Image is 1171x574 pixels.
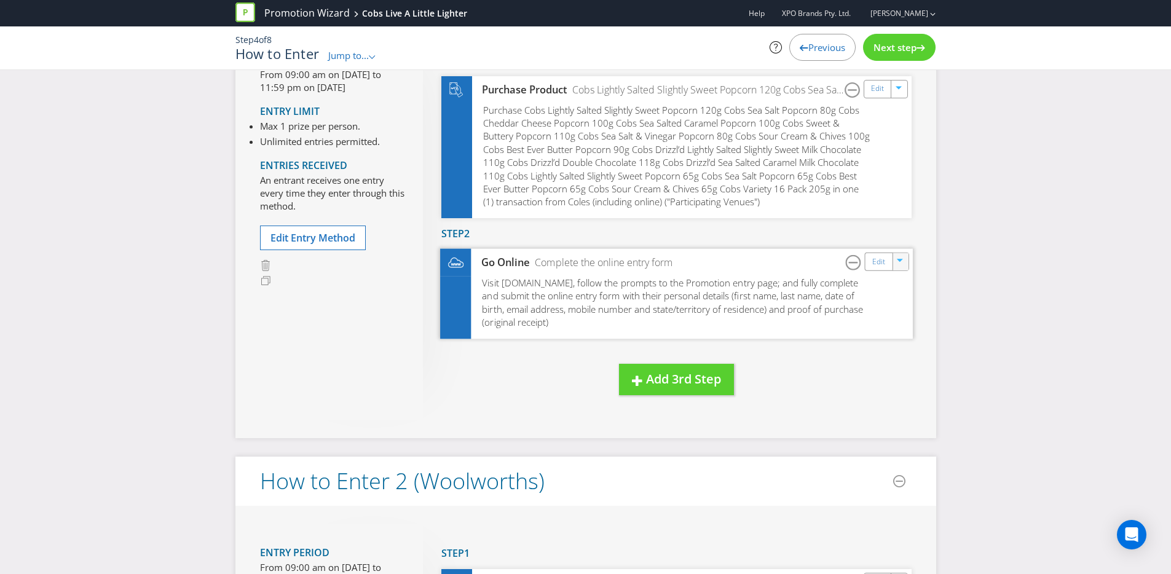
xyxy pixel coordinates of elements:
span: Edit Entry Method [270,231,355,245]
button: Add 3rd Step [619,364,734,395]
span: Previous [808,41,845,53]
span: Step [441,227,464,240]
div: Open Intercom Messenger [1117,520,1146,549]
span: Purchase Cobs Lightly Salted Slightly Sweet Popcorn 120g Cobs Sea Salt Popcorn 80g Cobs Cheddar C... [483,104,870,208]
a: [PERSON_NAME] [858,8,928,18]
span: Add 3rd Step [646,371,721,387]
a: Edit [871,82,884,96]
h4: Entries Received [260,160,404,171]
a: Help [749,8,765,18]
li: Max 1 prize per person. [260,120,380,133]
p: An entrant receives one entry every time they enter through this method. [260,174,404,213]
span: Step [235,34,254,45]
a: Promotion Wizard [264,6,350,20]
span: 8 [267,34,272,45]
h1: How to Enter [235,46,320,61]
span: 4 [254,34,259,45]
span: 1 [464,546,470,560]
span: Step [441,546,464,560]
span: Entry Limit [260,104,320,118]
span: 2 [464,227,470,240]
button: Edit Entry Method [260,226,366,251]
div: Complete the online entry form [530,256,672,270]
li: Unlimited entries permitted. [260,135,380,148]
div: Go Online [471,256,530,270]
span: Jump to... [328,49,369,61]
a: Edit [872,255,885,269]
div: Cobs Live A Little Lighter [362,7,467,20]
span: of [259,34,267,45]
span: Entry Period [260,546,329,559]
span: Visit [DOMAIN_NAME], follow the prompts to the Promotion entry page; and fully complete and submi... [482,277,863,329]
span: XPO Brands Pty. Ltd. [782,8,851,18]
span: Next step [873,41,917,53]
div: Cobs Lightly Salted Slightly Sweet Popcorn 120g Cobs Sea Salt Popcorn 80g Cobs Cheddar Cheese Pop... [567,83,845,97]
div: Purchase Product [472,83,568,97]
h2: How to Enter 2 (Woolworths) [260,469,545,493]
